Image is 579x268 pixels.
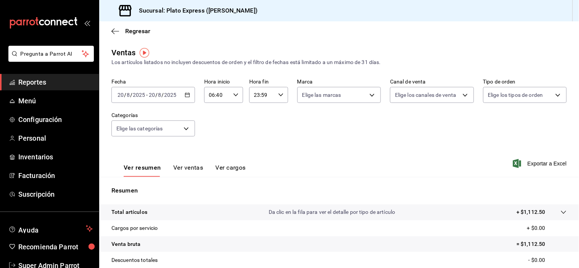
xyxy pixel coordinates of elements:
[204,79,243,85] label: Hora inicio
[133,6,258,15] h3: Sucursal: Plato Express ([PERSON_NAME])
[5,55,94,63] a: Pregunta a Parrot AI
[162,92,164,98] span: /
[125,27,150,35] span: Regresar
[517,240,567,248] p: = $1,112.50
[124,92,126,98] span: /
[527,224,567,232] p: + $0.00
[124,164,246,177] div: navigation tabs
[148,92,155,98] input: --
[18,189,93,199] span: Suscripción
[297,79,381,85] label: Marca
[514,159,567,168] button: Exportar a Excel
[140,48,149,58] img: Tooltip marker
[269,208,395,216] p: Da clic en la fila para ver el detalle por tipo de artículo
[111,58,567,66] div: Los artículos listados no incluyen descuentos de orden y el filtro de fechas está limitado a un m...
[18,170,93,181] span: Facturación
[390,79,474,85] label: Canal de venta
[124,164,161,177] button: Ver resumen
[18,96,93,106] span: Menú
[111,47,136,58] div: Ventas
[18,224,83,233] span: Ayuda
[249,79,288,85] label: Hora fin
[132,92,145,98] input: ----
[111,113,195,118] label: Categorías
[483,79,567,85] label: Tipo de orden
[111,224,158,232] p: Cargos por servicio
[116,125,163,132] span: Elige las categorías
[18,77,93,87] span: Reportes
[216,164,246,177] button: Ver cargos
[111,208,147,216] p: Total artículos
[130,92,132,98] span: /
[173,164,203,177] button: Ver ventas
[111,240,140,248] p: Venta bruta
[21,50,82,58] span: Pregunta a Parrot AI
[18,242,93,252] span: Recomienda Parrot
[117,92,124,98] input: --
[18,152,93,162] span: Inventarios
[8,46,94,62] button: Pregunta a Parrot AI
[18,133,93,143] span: Personal
[529,256,567,264] p: - $0.00
[302,91,341,99] span: Elige las marcas
[517,208,545,216] p: + $1,112.50
[146,92,148,98] span: -
[111,256,158,264] p: Descuentos totales
[111,186,567,195] p: Resumen
[155,92,158,98] span: /
[395,91,456,99] span: Elige los canales de venta
[126,92,130,98] input: --
[111,79,195,85] label: Fecha
[111,27,150,35] button: Regresar
[164,92,177,98] input: ----
[84,20,90,26] button: open_drawer_menu
[488,91,543,99] span: Elige los tipos de orden
[158,92,162,98] input: --
[18,114,93,125] span: Configuración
